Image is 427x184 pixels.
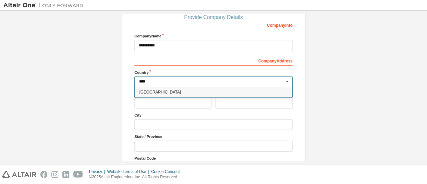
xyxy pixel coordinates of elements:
[73,171,83,178] img: youtube.svg
[40,171,47,178] img: facebook.svg
[134,55,293,66] div: Company Address
[107,169,151,174] div: Website Terms of Use
[134,156,293,161] label: Postal Code
[134,33,293,39] label: Company Name
[134,134,293,139] label: State / Province
[89,169,107,174] div: Privacy
[51,171,58,178] img: instagram.svg
[89,174,184,180] p: © 2025 Altair Engineering, Inc. All Rights Reserved.
[134,113,293,118] label: City
[139,90,288,94] span: [GEOGRAPHIC_DATA]
[62,171,69,178] img: linkedin.svg
[134,70,293,75] label: Country
[2,171,36,178] img: altair_logo.svg
[151,169,183,174] div: Cookie Consent
[134,19,293,30] div: Company Info
[134,15,293,19] div: Provide Company Details
[3,2,87,9] img: Altair One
